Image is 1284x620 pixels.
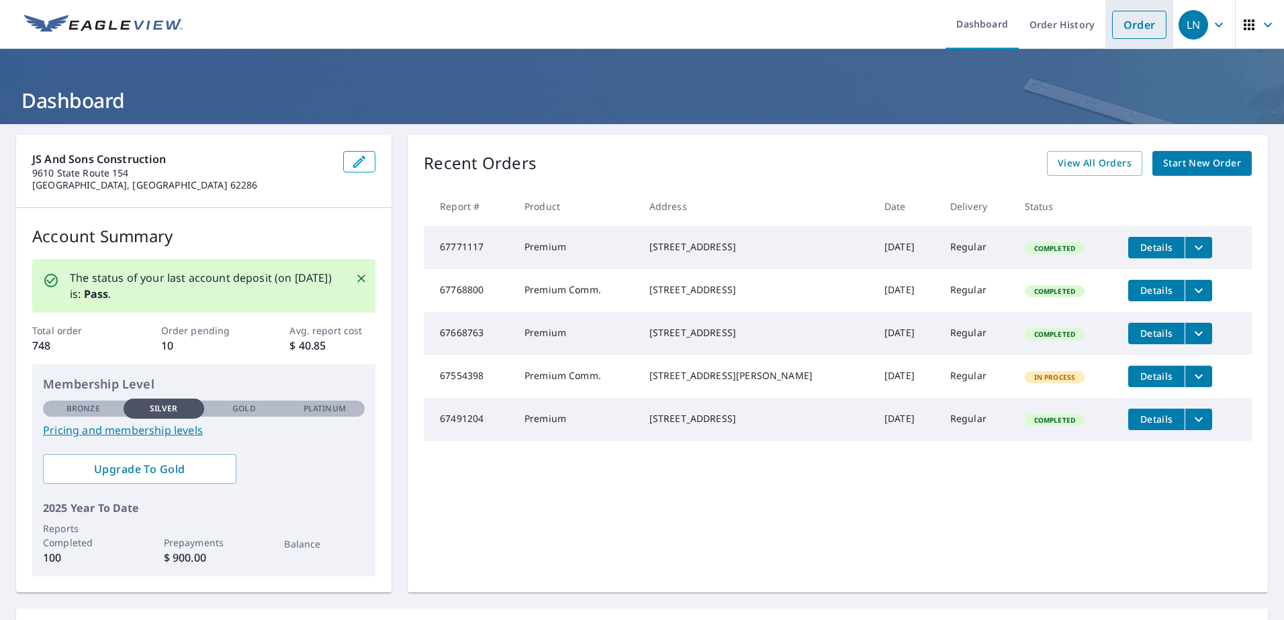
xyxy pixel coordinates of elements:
td: Premium Comm. [514,355,639,398]
p: Recent Orders [424,151,537,176]
button: filesDropdownBtn-67668763 [1185,323,1212,344]
th: Date [874,187,939,226]
p: 100 [43,550,124,566]
td: 67491204 [424,398,514,441]
div: [STREET_ADDRESS] [649,283,863,297]
p: Order pending [161,323,247,338]
a: Upgrade To Gold [43,454,236,484]
p: Account Summary [32,224,375,248]
p: $ 900.00 [164,550,244,566]
div: [STREET_ADDRESS] [649,412,863,425]
p: Membership Level [43,375,365,393]
td: [DATE] [874,226,939,269]
button: detailsBtn-67668763 [1128,323,1185,344]
p: 2025 Year To Date [43,500,365,516]
span: Completed [1026,244,1083,253]
td: 67768800 [424,269,514,312]
p: Prepayments [164,535,244,550]
h1: Dashboard [16,87,1268,114]
p: 9610 State Route 154 [32,167,332,179]
td: Premium [514,226,639,269]
button: filesDropdownBtn-67768800 [1185,280,1212,301]
div: [STREET_ADDRESS] [649,240,863,254]
span: Start New Order [1163,155,1241,172]
td: Regular [939,398,1014,441]
span: Details [1136,284,1177,297]
button: detailsBtn-67491204 [1128,409,1185,430]
p: 10 [161,338,247,354]
a: Order [1112,11,1166,39]
span: In Process [1026,372,1084,382]
td: [DATE] [874,398,939,441]
b: Pass [84,287,109,301]
p: Balance [284,537,365,551]
button: detailsBtn-67771117 [1128,237,1185,258]
p: Bronze [66,403,100,415]
span: Details [1136,413,1177,425]
span: Details [1136,370,1177,382]
div: [STREET_ADDRESS][PERSON_NAME] [649,369,863,382]
p: Total order [32,323,118,338]
td: Regular [939,312,1014,355]
span: Details [1136,241,1177,254]
td: [DATE] [874,312,939,355]
th: Report # [424,187,514,226]
span: Upgrade To Gold [54,462,226,476]
p: [GEOGRAPHIC_DATA], [GEOGRAPHIC_DATA] 62286 [32,179,332,191]
th: Product [514,187,639,226]
a: Pricing and membership levels [43,422,365,438]
span: Completed [1026,287,1083,296]
img: EV Logo [24,15,183,35]
td: 67668763 [424,312,514,355]
button: filesDropdownBtn-67491204 [1185,409,1212,430]
button: filesDropdownBtn-67554398 [1185,366,1212,387]
p: 748 [32,338,118,354]
th: Delivery [939,187,1014,226]
td: Regular [939,226,1014,269]
th: Status [1014,187,1118,226]
p: Platinum [304,403,346,415]
p: Gold [232,403,255,415]
td: Premium [514,312,639,355]
td: Premium Comm. [514,269,639,312]
div: [STREET_ADDRESS] [649,326,863,340]
button: filesDropdownBtn-67771117 [1185,237,1212,258]
button: detailsBtn-67554398 [1128,366,1185,387]
td: Regular [939,269,1014,312]
span: View All Orders [1058,155,1132,172]
td: Regular [939,355,1014,398]
p: Silver [150,403,178,415]
span: Details [1136,327,1177,340]
a: Start New Order [1152,151,1252,176]
a: View All Orders [1047,151,1142,176]
span: Completed [1026,415,1083,425]
td: Premium [514,398,639,441]
p: Reports Completed [43,521,124,550]
td: 67771117 [424,226,514,269]
button: Close [353,270,370,287]
p: Avg. report cost [289,323,375,338]
div: LN [1179,10,1208,40]
p: JS and Sons Construction [32,151,332,167]
td: 67554398 [424,355,514,398]
button: detailsBtn-67768800 [1128,280,1185,301]
p: $ 40.85 [289,338,375,354]
th: Address [639,187,874,226]
td: [DATE] [874,269,939,312]
td: [DATE] [874,355,939,398]
p: The status of your last account deposit (on [DATE]) is: . [70,270,339,302]
span: Completed [1026,329,1083,339]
